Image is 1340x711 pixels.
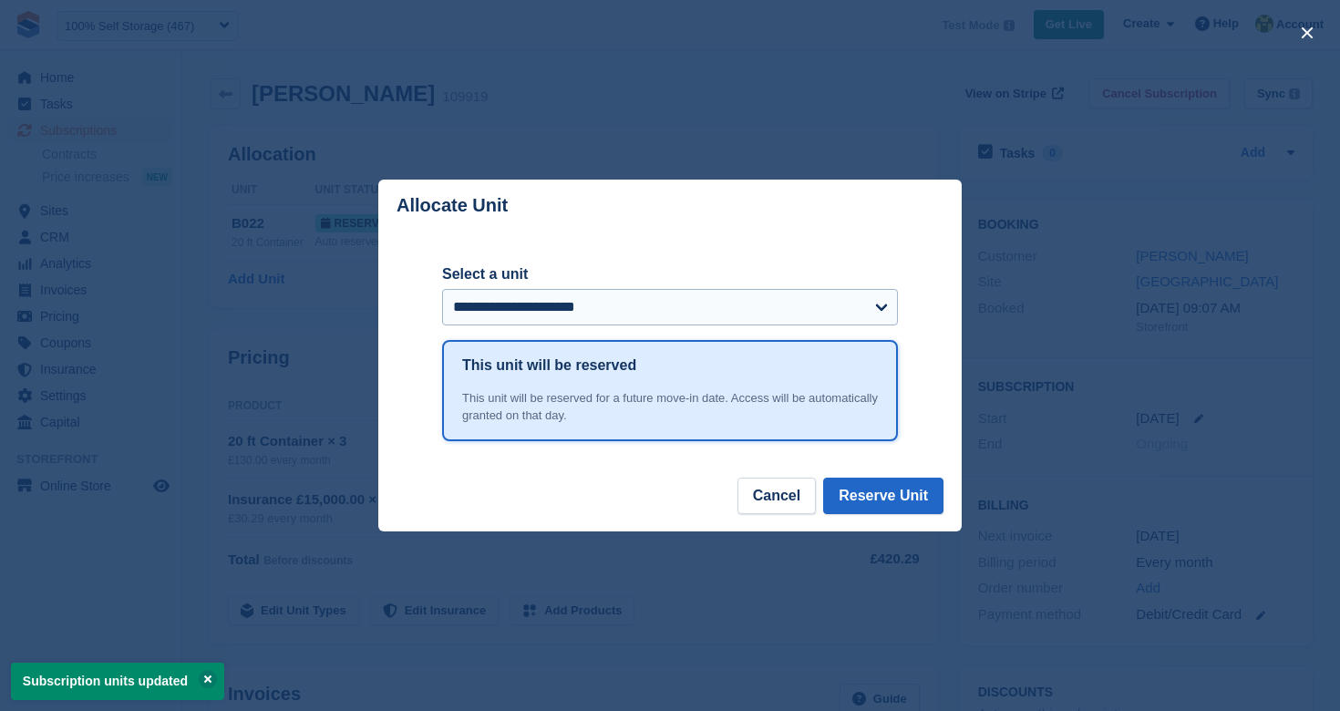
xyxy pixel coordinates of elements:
div: This unit will be reserved for a future move-in date. Access will be automatically granted on tha... [462,389,878,425]
p: Allocate Unit [397,195,508,216]
button: Cancel [737,478,816,514]
h1: This unit will be reserved [462,355,636,376]
button: Reserve Unit [823,478,943,514]
p: Subscription units updated [11,663,224,700]
label: Select a unit [442,263,898,285]
button: close [1293,18,1322,47]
